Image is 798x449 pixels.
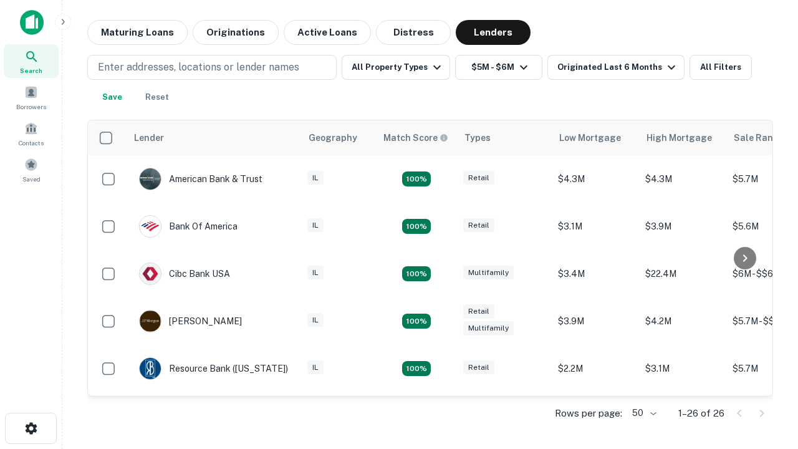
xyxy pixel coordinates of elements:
div: High Mortgage [647,130,712,145]
div: Geography [309,130,357,145]
div: Multifamily [463,321,514,336]
div: IL [307,360,324,375]
div: Retail [463,218,494,233]
a: Saved [4,153,59,186]
div: Retail [463,304,494,319]
img: capitalize-icon.png [20,10,44,35]
div: American Bank & Trust [139,168,262,190]
div: Matching Properties: 4, hasApolloMatch: undefined [402,219,431,234]
button: Save your search to get updates of matches that match your search criteria. [92,85,132,110]
img: picture [140,168,161,190]
th: High Mortgage [639,120,726,155]
iframe: Chat Widget [736,309,798,369]
span: Borrowers [16,102,46,112]
td: $4.3M [552,155,639,203]
div: IL [307,313,324,327]
th: Geography [301,120,376,155]
td: $3.4M [552,250,639,297]
img: picture [140,358,161,379]
td: $2.2M [552,345,639,392]
td: $3.9M [639,203,726,250]
div: Bank Of America [139,215,238,238]
button: Reset [137,85,177,110]
div: Low Mortgage [559,130,621,145]
img: picture [140,311,161,332]
div: Cibc Bank USA [139,263,230,285]
td: $3.1M [552,203,639,250]
th: Capitalize uses an advanced AI algorithm to match your search with the best lender. The match sco... [376,120,457,155]
div: Types [464,130,491,145]
button: Enter addresses, locations or lender names [87,55,337,80]
button: Originations [193,20,279,45]
p: 1–26 of 26 [678,406,724,421]
div: IL [307,171,324,185]
div: Resource Bank ([US_STATE]) [139,357,288,380]
td: $4.3M [639,155,726,203]
td: $3.9M [552,297,639,345]
img: picture [140,216,161,237]
button: All Filters [690,55,752,80]
div: Matching Properties: 4, hasApolloMatch: undefined [402,314,431,329]
td: $19.4M [552,392,639,440]
p: Rows per page: [555,406,622,421]
a: Borrowers [4,80,59,114]
button: Lenders [456,20,531,45]
a: Search [4,44,59,78]
span: Search [20,65,42,75]
button: Active Loans [284,20,371,45]
button: $5M - $6M [455,55,542,80]
td: $22.4M [639,250,726,297]
td: $19.4M [639,392,726,440]
div: Matching Properties: 7, hasApolloMatch: undefined [402,171,431,186]
th: Types [457,120,552,155]
button: Originated Last 6 Months [547,55,685,80]
th: Lender [127,120,301,155]
div: 50 [627,404,658,422]
div: Retail [463,171,494,185]
button: Maturing Loans [87,20,188,45]
h6: Match Score [383,131,446,145]
div: Capitalize uses an advanced AI algorithm to match your search with the best lender. The match sco... [383,131,448,145]
div: Matching Properties: 4, hasApolloMatch: undefined [402,266,431,281]
div: IL [307,266,324,280]
td: $4.2M [639,297,726,345]
button: Distress [376,20,451,45]
th: Low Mortgage [552,120,639,155]
p: Enter addresses, locations or lender names [98,60,299,75]
button: All Property Types [342,55,450,80]
div: IL [307,218,324,233]
span: Saved [22,174,41,184]
a: Contacts [4,117,59,150]
td: $3.1M [639,345,726,392]
div: Lender [134,130,164,145]
img: picture [140,263,161,284]
div: Matching Properties: 4, hasApolloMatch: undefined [402,361,431,376]
div: Multifamily [463,266,514,280]
div: Retail [463,360,494,375]
span: Contacts [19,138,44,148]
div: Originated Last 6 Months [557,60,679,75]
div: [PERSON_NAME] [139,310,242,332]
